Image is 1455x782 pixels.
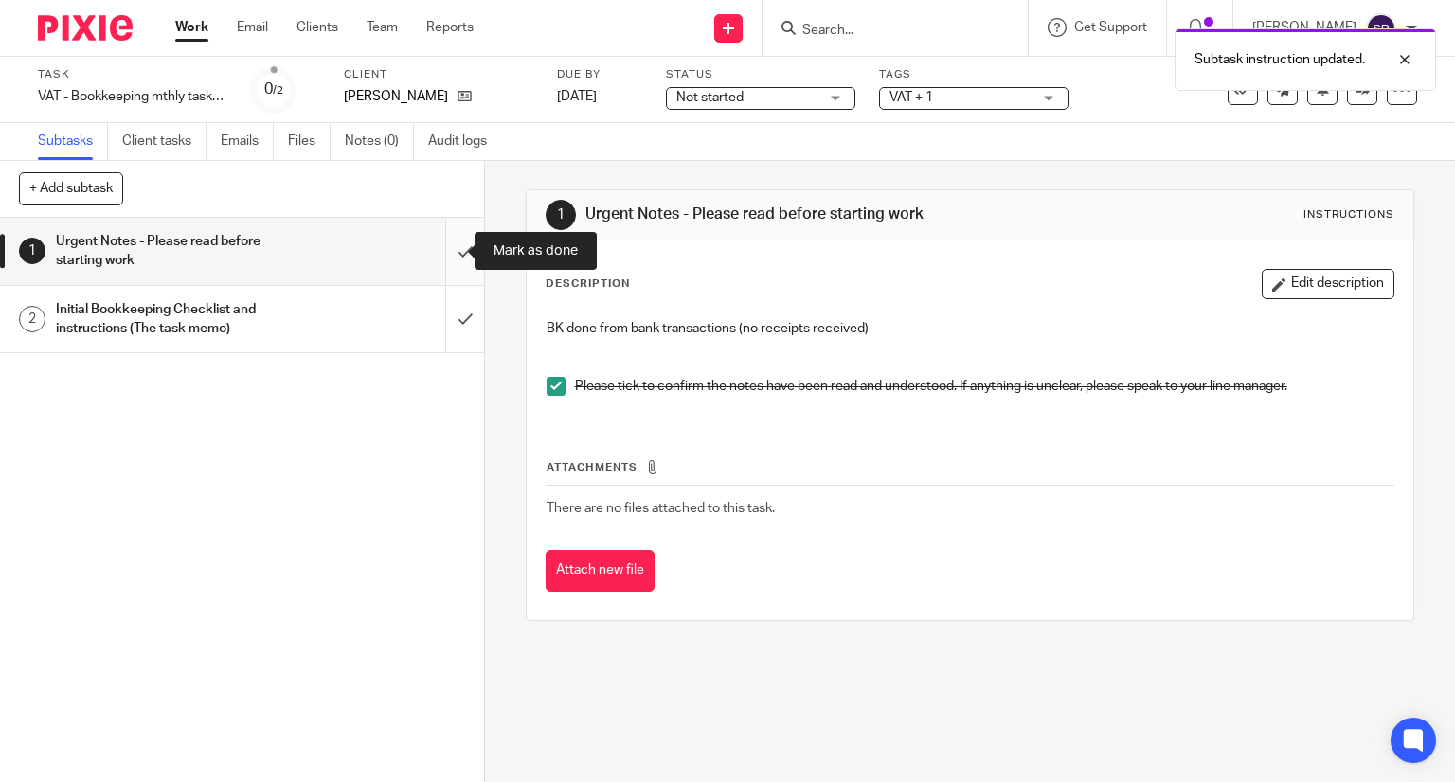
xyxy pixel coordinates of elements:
[288,123,331,160] a: Files
[426,18,474,37] a: Reports
[666,67,855,82] label: Status
[264,79,283,100] div: 0
[547,502,775,515] span: There are no files attached to this task.
[237,18,268,37] a: Email
[585,204,1010,224] h1: Urgent Notes - Please read before starting work
[56,227,303,275] h1: Urgent Notes - Please read before starting work
[345,123,414,160] a: Notes (0)
[546,276,630,292] p: Description
[547,319,1394,338] p: BK done from bank transactions (no receipts received)
[175,18,208,37] a: Work
[344,87,448,106] p: [PERSON_NAME]
[38,87,227,106] div: VAT - Bookkeeping mthly tasks - August 2025
[1366,13,1396,44] img: svg%3E
[273,85,283,96] small: /2
[1303,207,1394,222] div: Instructions
[296,18,338,37] a: Clients
[367,18,398,37] a: Team
[122,123,207,160] a: Client tasks
[38,67,227,82] label: Task
[38,87,227,106] div: VAT - Bookkeeping mthly tasks - [DATE]
[221,123,274,160] a: Emails
[19,306,45,332] div: 2
[38,123,108,160] a: Subtasks
[19,172,123,204] button: + Add subtask
[56,295,303,344] h1: Initial Bookkeeping Checklist and instructions (The task memo)
[38,15,133,41] img: Pixie
[546,550,655,593] button: Attach new file
[557,67,642,82] label: Due by
[344,67,533,82] label: Client
[428,123,501,160] a: Audit logs
[546,200,576,230] div: 1
[889,91,933,104] span: VAT + 1
[676,91,744,104] span: Not started
[557,90,597,103] span: [DATE]
[1195,50,1365,69] p: Subtask instruction updated.
[575,377,1394,396] p: Please tick to confirm the notes have been read and understood. If anything is unclear, please sp...
[19,238,45,264] div: 1
[1262,269,1394,299] button: Edit description
[547,462,638,472] span: Attachments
